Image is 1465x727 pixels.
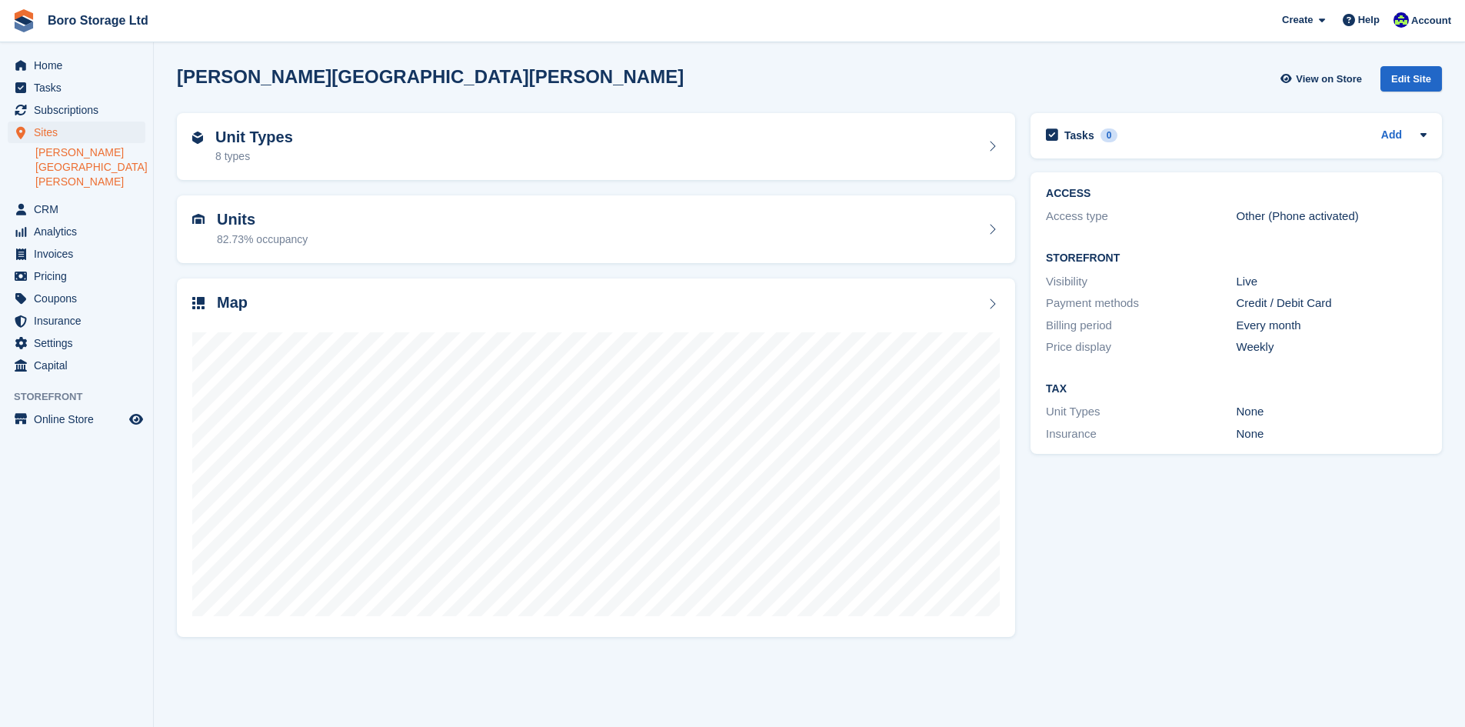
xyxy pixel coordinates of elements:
[217,232,308,248] div: 82.73% occupancy
[1237,273,1427,291] div: Live
[34,332,126,354] span: Settings
[1046,295,1236,312] div: Payment methods
[215,128,293,146] h2: Unit Types
[8,77,145,98] a: menu
[8,265,145,287] a: menu
[34,310,126,332] span: Insurance
[177,113,1015,181] a: Unit Types 8 types
[8,55,145,76] a: menu
[1046,273,1236,291] div: Visibility
[177,195,1015,263] a: Units 82.73% occupancy
[177,278,1015,638] a: Map
[217,211,308,228] h2: Units
[8,409,145,430] a: menu
[127,410,145,429] a: Preview store
[1296,72,1362,87] span: View on Store
[34,288,126,309] span: Coupons
[1380,66,1442,98] a: Edit Site
[1237,208,1427,225] div: Other (Phone activated)
[1393,12,1409,28] img: Tobie Hillier
[8,198,145,220] a: menu
[34,77,126,98] span: Tasks
[1237,425,1427,443] div: None
[1237,338,1427,356] div: Weekly
[8,221,145,242] a: menu
[8,288,145,309] a: menu
[1046,383,1427,395] h2: Tax
[8,355,145,376] a: menu
[34,243,126,265] span: Invoices
[217,294,248,312] h2: Map
[1046,403,1236,421] div: Unit Types
[34,265,126,287] span: Pricing
[34,198,126,220] span: CRM
[192,297,205,309] img: map-icn-33ee37083ee616e46c38cad1a60f524a97daa1e2b2c8c0bc3eb3415660979fc1.svg
[8,99,145,121] a: menu
[35,145,145,189] a: [PERSON_NAME][GEOGRAPHIC_DATA][PERSON_NAME]
[8,310,145,332] a: menu
[1381,127,1402,145] a: Add
[1237,403,1427,421] div: None
[8,122,145,143] a: menu
[1046,252,1427,265] h2: Storefront
[8,243,145,265] a: menu
[1358,12,1380,28] span: Help
[34,221,126,242] span: Analytics
[1064,128,1094,142] h2: Tasks
[1237,317,1427,335] div: Every month
[1278,66,1368,92] a: View on Store
[1411,13,1451,28] span: Account
[34,122,126,143] span: Sites
[1046,208,1236,225] div: Access type
[1046,188,1427,200] h2: ACCESS
[34,99,126,121] span: Subscriptions
[192,132,203,144] img: unit-type-icn-2b2737a686de81e16bb02015468b77c625bbabd49415b5ef34ead5e3b44a266d.svg
[1046,338,1236,356] div: Price display
[34,355,126,376] span: Capital
[14,389,153,405] span: Storefront
[1100,128,1118,142] div: 0
[8,332,145,354] a: menu
[12,9,35,32] img: stora-icon-8386f47178a22dfd0bd8f6a31ec36ba5ce8667c1dd55bd0f319d3a0aa187defe.svg
[34,409,126,430] span: Online Store
[1046,317,1236,335] div: Billing period
[1237,295,1427,312] div: Credit / Debit Card
[177,66,684,87] h2: [PERSON_NAME][GEOGRAPHIC_DATA][PERSON_NAME]
[215,148,293,165] div: 8 types
[42,8,155,33] a: Boro Storage Ltd
[34,55,126,76] span: Home
[1380,66,1442,92] div: Edit Site
[1282,12,1313,28] span: Create
[192,214,205,225] img: unit-icn-7be61d7bf1b0ce9d3e12c5938cc71ed9869f7b940bace4675aadf7bd6d80202e.svg
[1046,425,1236,443] div: Insurance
